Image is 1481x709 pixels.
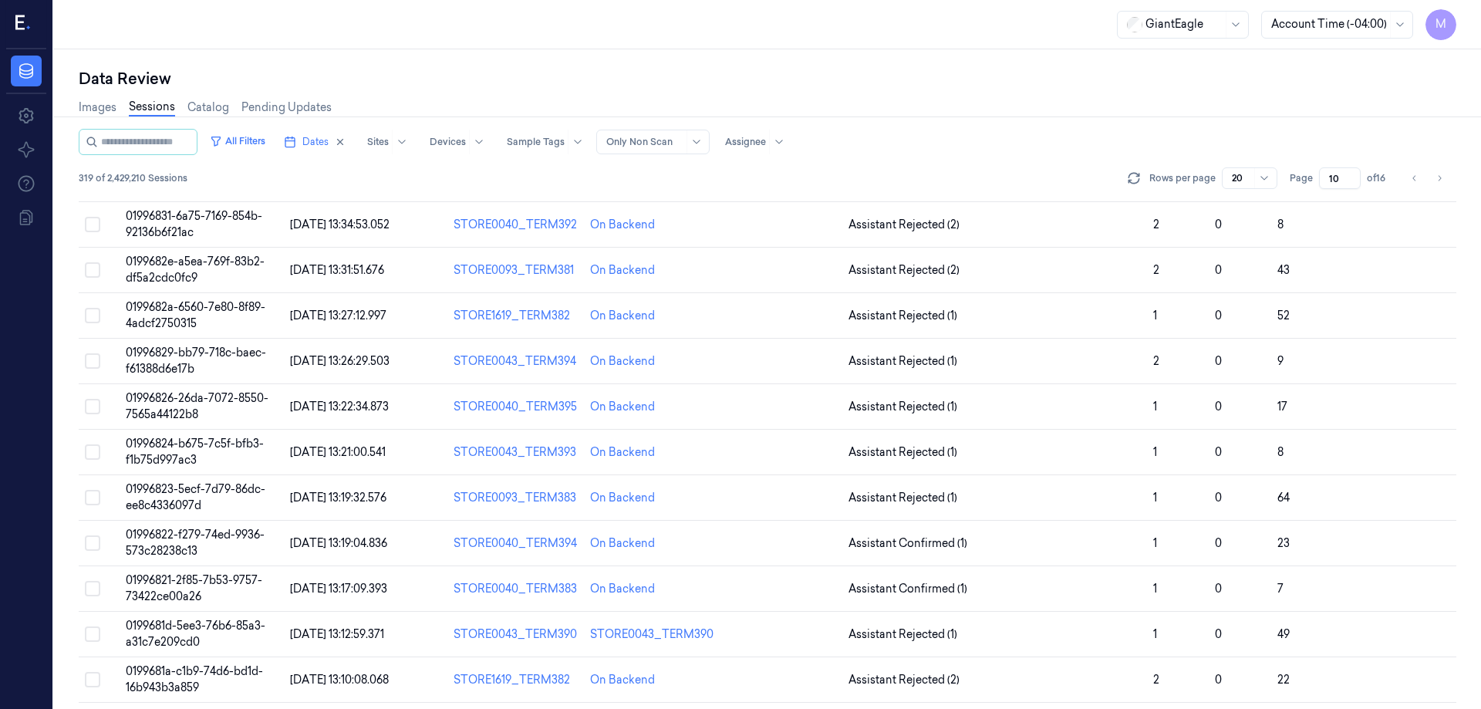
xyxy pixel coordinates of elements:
[848,672,960,688] span: Assistant Rejected (2)
[590,490,655,506] div: On Backend
[848,308,957,324] span: Assistant Rejected (1)
[590,308,655,324] div: On Backend
[1215,627,1222,641] span: 0
[85,217,100,232] button: Select row
[1277,491,1290,505] span: 64
[1277,309,1290,322] span: 52
[126,209,262,239] span: 01996831-6a75-7169-854b-92136b6f21ac
[848,626,957,643] span: Assistant Rejected (1)
[126,391,268,421] span: 01996826-26da-7072-8550-7565a44122b8
[204,129,272,154] button: All Filters
[1429,167,1450,189] button: Go to next page
[454,399,578,415] div: STORE0040_TERM395
[1277,445,1284,459] span: 8
[1277,263,1290,277] span: 43
[848,581,967,597] span: Assistant Confirmed (1)
[1153,309,1157,322] span: 1
[1153,263,1159,277] span: 2
[1277,354,1284,368] span: 9
[1277,627,1290,641] span: 49
[126,255,265,285] span: 0199682e-a5ea-769f-83b2-df5a2cdc0fc9
[290,627,384,641] span: [DATE] 13:12:59.371
[85,399,100,414] button: Select row
[187,100,229,116] a: Catalog
[1153,491,1157,505] span: 1
[126,437,264,467] span: 01996824-b675-7c5f-bfb3-f1b75d997ac3
[1404,167,1425,189] button: Go to previous page
[1153,445,1157,459] span: 1
[85,490,100,505] button: Select row
[290,400,389,414] span: [DATE] 13:22:34.873
[1215,536,1222,550] span: 0
[454,490,578,506] div: STORE0093_TERM383
[1149,171,1216,185] p: Rows per page
[848,217,960,233] span: Assistant Rejected (2)
[1290,171,1313,185] span: Page
[1277,218,1284,231] span: 8
[590,626,714,643] div: STORE0043_TERM390
[85,262,100,278] button: Select row
[1215,309,1222,322] span: 0
[590,217,655,233] div: On Backend
[1153,354,1159,368] span: 2
[126,300,265,330] span: 0199682a-6560-7e80-8f89-4adcf2750315
[79,171,187,185] span: 319 of 2,429,210 Sessions
[290,673,389,687] span: [DATE] 13:10:08.068
[454,262,578,279] div: STORE0093_TERM381
[1215,263,1222,277] span: 0
[1277,673,1290,687] span: 22
[85,353,100,369] button: Select row
[85,581,100,596] button: Select row
[290,263,384,277] span: [DATE] 13:31:51.676
[848,399,957,415] span: Assistant Rejected (1)
[590,444,655,461] div: On Backend
[1425,9,1456,40] button: M
[1215,491,1222,505] span: 0
[290,491,386,505] span: [DATE] 13:19:32.576
[290,309,386,322] span: [DATE] 13:27:12.997
[1215,445,1222,459] span: 0
[126,664,263,694] span: 0199681a-c1b9-74d6-bd1d-16b943b3a859
[454,581,578,597] div: STORE0040_TERM383
[79,100,116,116] a: Images
[454,626,578,643] div: STORE0043_TERM390
[302,135,329,149] span: Dates
[278,130,352,154] button: Dates
[1277,582,1284,596] span: 7
[590,535,655,552] div: On Backend
[454,353,578,370] div: STORE0043_TERM394
[1215,673,1222,687] span: 0
[85,444,100,460] button: Select row
[454,308,578,324] div: STORE1619_TERM382
[590,672,655,688] div: On Backend
[126,482,265,512] span: 01996823-5ecf-7d79-86dc-ee8c4336097d
[848,444,957,461] span: Assistant Rejected (1)
[126,573,262,603] span: 01996821-2f85-7b53-9757-73422ce00a26
[85,535,100,551] button: Select row
[126,346,266,376] span: 01996829-bb79-718c-baec-f61388d6e17b
[126,619,265,649] span: 0199681d-5ee3-76b6-85a3-a31c7e209cd0
[590,399,655,415] div: On Backend
[1215,354,1222,368] span: 0
[290,582,387,596] span: [DATE] 13:17:09.393
[1153,400,1157,414] span: 1
[454,217,578,233] div: STORE0040_TERM392
[454,444,578,461] div: STORE0043_TERM393
[848,262,960,279] span: Assistant Rejected (2)
[1153,218,1159,231] span: 2
[1277,536,1290,550] span: 23
[454,535,578,552] div: STORE0040_TERM394
[1367,171,1392,185] span: of 16
[1215,582,1222,596] span: 0
[1404,167,1450,189] nav: pagination
[126,528,265,558] span: 01996822-f279-74ed-9936-573c28238c13
[1215,218,1222,231] span: 0
[290,536,387,550] span: [DATE] 13:19:04.836
[79,68,1456,89] div: Data Review
[848,535,967,552] span: Assistant Confirmed (1)
[290,218,390,231] span: [DATE] 13:34:53.052
[848,490,957,506] span: Assistant Rejected (1)
[129,99,175,116] a: Sessions
[290,445,386,459] span: [DATE] 13:21:00.541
